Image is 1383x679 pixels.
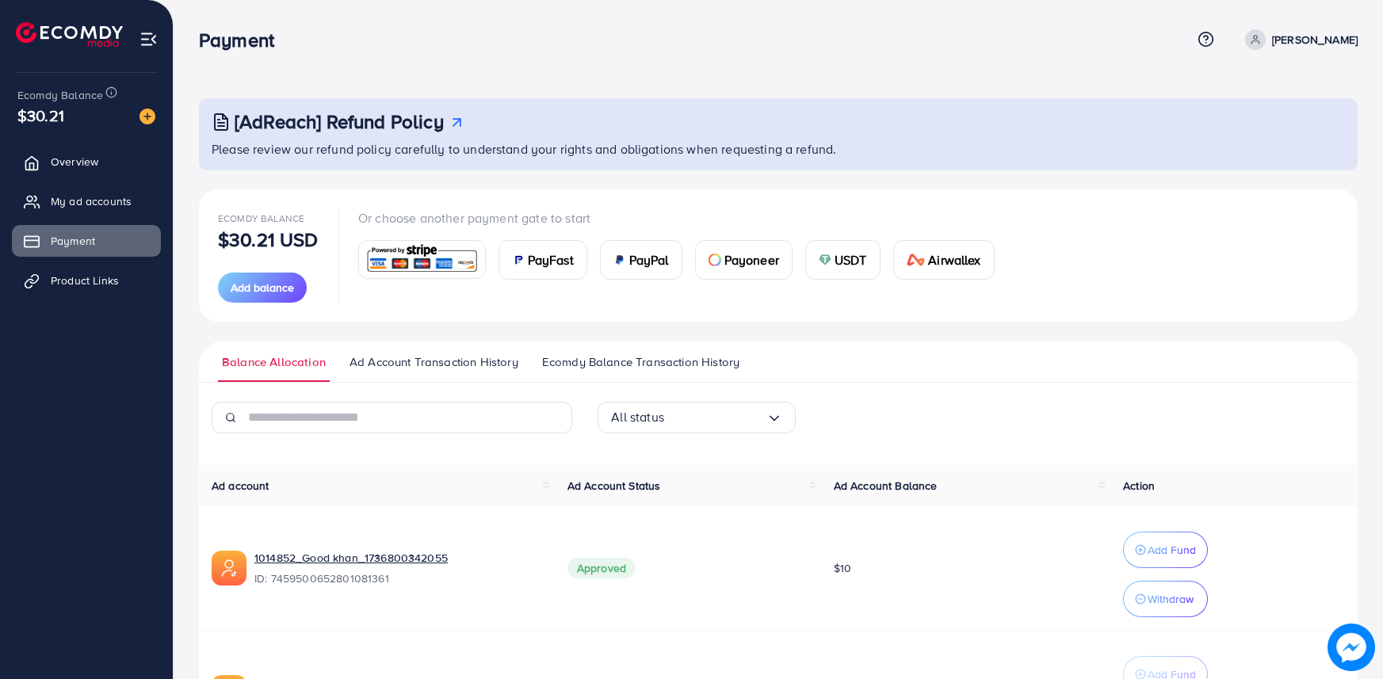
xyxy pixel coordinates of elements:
[664,405,766,429] input: Search for option
[567,478,661,494] span: Ad Account Status
[834,478,938,494] span: Ad Account Balance
[629,250,669,269] span: PayPal
[1239,29,1358,50] a: [PERSON_NAME]
[613,254,626,266] img: card
[12,146,161,177] a: Overview
[1328,624,1375,671] img: image
[358,208,1007,227] p: Or choose another payment gate to start
[222,353,326,371] span: Balance Allocation
[218,230,319,249] p: $30.21 USD
[1148,589,1194,608] p: Withdraw
[499,240,587,280] a: cardPayFast
[907,254,926,266] img: card
[12,185,161,217] a: My ad accounts
[567,558,636,578] span: Approved
[598,402,796,433] div: Search for option
[51,233,95,249] span: Payment
[928,250,980,269] span: Airwallex
[819,254,831,266] img: card
[235,110,444,133] h3: [AdReach] Refund Policy
[12,225,161,257] a: Payment
[254,570,542,586] span: ID: 7459500652801081361
[695,240,793,280] a: cardPayoneer
[709,254,721,266] img: card
[512,254,525,266] img: card
[350,353,518,371] span: Ad Account Transaction History
[218,273,307,303] button: Add balance
[528,250,574,269] span: PayFast
[834,560,851,576] span: $10
[51,273,119,288] span: Product Links
[600,240,682,280] a: cardPayPal
[1123,478,1155,494] span: Action
[358,240,486,279] a: card
[51,154,98,170] span: Overview
[139,30,158,48] img: menu
[139,109,155,124] img: image
[231,280,294,296] span: Add balance
[542,353,739,371] span: Ecomdy Balance Transaction History
[17,104,64,127] span: $30.21
[212,551,246,586] img: ic-ads-acc.e4c84228.svg
[17,87,103,103] span: Ecomdy Balance
[611,405,664,429] span: All status
[218,212,304,225] span: Ecomdy Balance
[212,478,269,494] span: Ad account
[835,250,867,269] span: USDT
[364,242,480,277] img: card
[1148,540,1196,559] p: Add Fund
[893,240,995,280] a: cardAirwallex
[1123,581,1208,617] button: Withdraw
[724,250,779,269] span: Payoneer
[51,193,132,209] span: My ad accounts
[254,550,542,586] div: <span class='underline'>1014852_Good khan_1736800342055</span></br>7459500652801081361
[1272,30,1358,49] p: [PERSON_NAME]
[199,29,287,51] h3: Payment
[212,139,1348,158] p: Please review our refund policy carefully to understand your rights and obligations when requesti...
[805,240,881,280] a: cardUSDT
[254,550,448,566] a: 1014852_Good khan_1736800342055
[16,22,123,47] img: logo
[12,265,161,296] a: Product Links
[1123,532,1208,568] button: Add Fund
